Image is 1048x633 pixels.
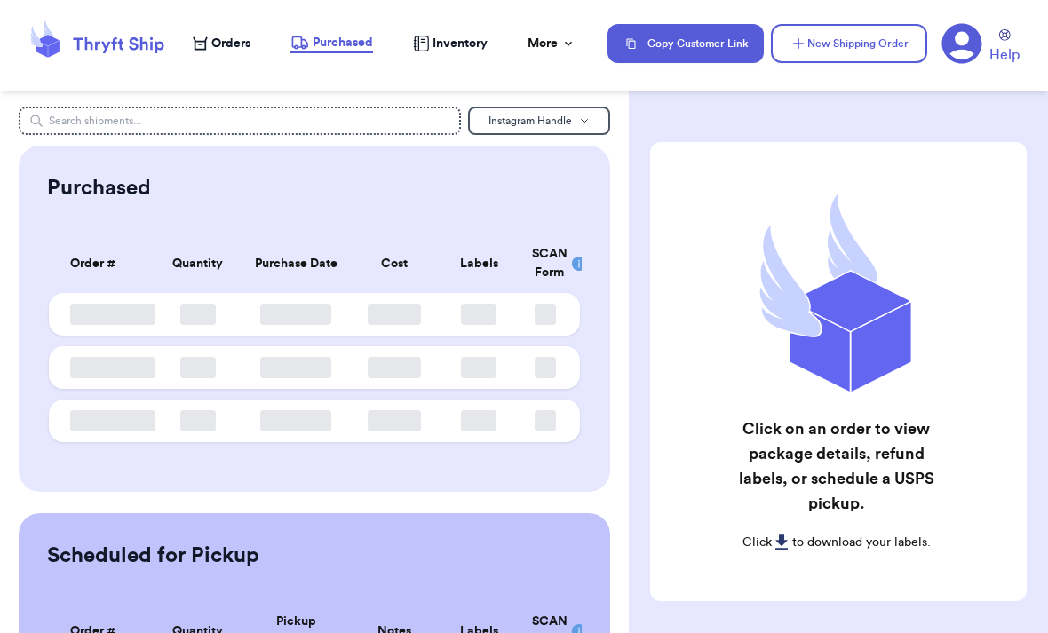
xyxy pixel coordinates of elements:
[352,234,437,293] th: Cost
[47,174,151,202] h2: Purchased
[290,34,373,53] a: Purchased
[468,107,610,135] button: Instagram Handle
[433,35,488,52] span: Inventory
[211,35,250,52] span: Orders
[989,29,1020,66] a: Help
[413,35,488,52] a: Inventory
[49,234,155,293] th: Order #
[488,115,572,126] span: Instagram Handle
[532,245,559,282] div: SCAN Form
[734,416,941,516] h2: Click on an order to view package details, refund labels, or schedule a USPS pickup.
[47,542,259,570] h2: Scheduled for Pickup
[734,534,941,551] p: Click to download your labels.
[313,34,373,51] span: Purchased
[155,234,241,293] th: Quantity
[528,35,576,52] div: More
[193,35,250,52] a: Orders
[771,24,927,63] button: New Shipping Order
[607,24,764,63] button: Copy Customer Link
[240,234,351,293] th: Purchase Date
[989,44,1020,66] span: Help
[436,234,521,293] th: Labels
[19,107,461,135] input: Search shipments...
